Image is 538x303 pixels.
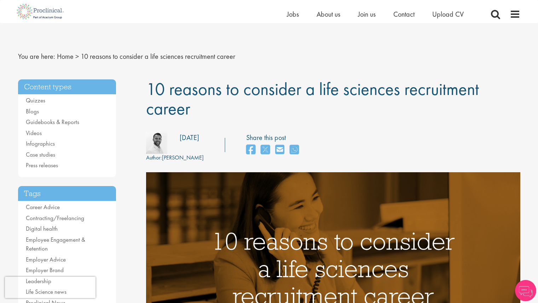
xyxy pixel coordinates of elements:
a: Guidebooks & Reports [26,118,79,126]
a: Career Advice [26,203,60,211]
span: 10 reasons to consider a life sciences recruitment career [146,78,479,120]
a: About us [317,10,340,19]
iframe: reCAPTCHA [5,277,96,298]
div: [DATE] [180,133,199,143]
a: share on facebook [246,142,255,158]
a: Join us [358,10,376,19]
span: > [75,52,79,61]
a: Press releases [26,161,58,169]
h3: Tags [18,186,116,201]
a: Quizzes [26,96,45,104]
h3: Content types [18,79,116,95]
a: share on email [275,142,284,158]
a: Digital health [26,225,58,232]
a: Contact [393,10,415,19]
a: share on whats app [290,142,299,158]
a: Infographics [26,140,55,147]
a: Employer Advice [26,256,66,263]
span: Author: [146,154,162,161]
a: Upload CV [432,10,464,19]
a: share on twitter [261,142,270,158]
span: 10 reasons to consider a life sciences recruitment career [81,52,235,61]
a: Employer Brand [26,266,64,274]
span: You are here: [18,52,55,61]
a: Case studies [26,151,55,158]
a: breadcrumb link [57,52,74,61]
label: Share this post [246,133,302,143]
a: Videos [26,129,42,137]
img: Chatbot [515,280,536,301]
a: Contracting/Freelancing [26,214,84,222]
a: Blogs [26,107,39,115]
img: b925981f-3b6a-48c5-0db1-08d95d509488 [146,133,167,154]
a: Employee Engagement & Retention [26,236,85,253]
div: [PERSON_NAME] [146,154,204,162]
a: Jobs [287,10,299,19]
